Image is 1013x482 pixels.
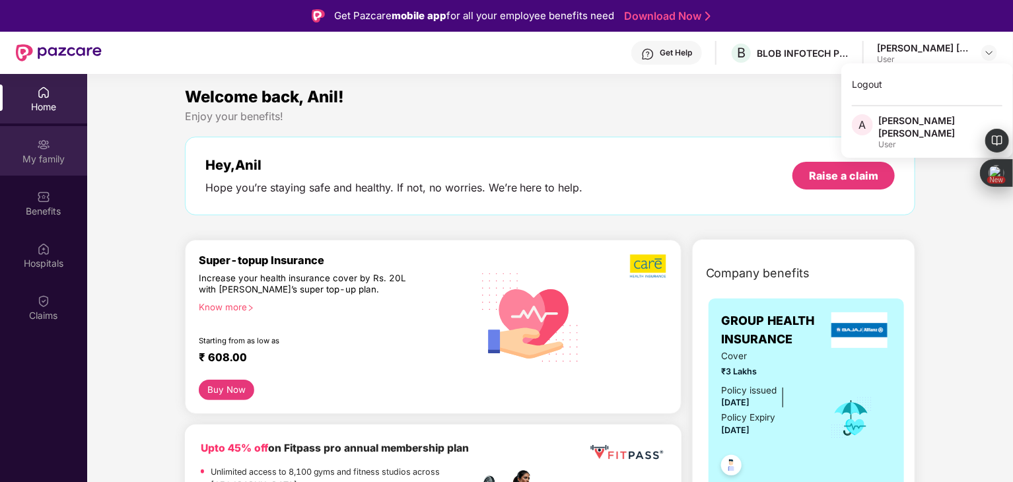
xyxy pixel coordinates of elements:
div: Hope you’re staying safe and healthy. If not, no worries. We’re here to help. [205,181,583,195]
span: GROUP HEALTH INSURANCE [722,312,828,349]
div: Increase your health insurance cover by Rs. 20L with [PERSON_NAME]’s super top-up plan. [199,273,415,296]
div: ₹ 608.00 [199,351,459,366]
img: Stroke [705,9,711,23]
div: User [878,139,1002,150]
div: Logout [841,71,1013,97]
div: Super-topup Insurance [199,254,472,267]
div: Policy Expiry [722,411,776,425]
img: insurerLogo [831,312,888,348]
img: fppp.png [588,440,665,465]
img: svg+xml;base64,PHN2ZyBpZD0iSG9zcGl0YWxzIiB4bWxucz0iaHR0cDovL3d3dy53My5vcmcvMjAwMC9zdmciIHdpZHRoPS... [37,242,50,256]
img: New Pazcare Logo [16,44,102,61]
div: Hey, Anil [205,157,583,173]
div: Get Pazcare for all your employee benefits need [334,8,614,24]
img: b5dec4f62d2307b9de63beb79f102df3.png [630,254,668,279]
div: Know more [199,302,464,311]
img: svg+xml;base64,PHN2ZyB4bWxucz0iaHR0cDovL3d3dy53My5vcmcvMjAwMC9zdmciIHhtbG5zOnhsaW5rPSJodHRwOi8vd3... [472,257,590,376]
img: svg+xml;base64,PHN2ZyBpZD0iSGVscC0zMngzMiIgeG1sbnM9Imh0dHA6Ly93d3cudzMub3JnLzIwMDAvc3ZnIiB3aWR0aD... [641,48,654,61]
img: svg+xml;base64,PHN2ZyBpZD0iSG9tZSIgeG1sbnM9Imh0dHA6Ly93d3cudzMub3JnLzIwMDAvc3ZnIiB3aWR0aD0iMjAiIG... [37,86,50,99]
div: BLOB INFOTECH PVT LTD [757,47,849,59]
img: svg+xml;base64,PHN2ZyBpZD0iQmVuZWZpdHMiIHhtbG5zPSJodHRwOi8vd3d3LnczLm9yZy8yMDAwL3N2ZyIgd2lkdGg9Ij... [37,190,50,203]
span: Welcome back, Anil! [185,87,344,106]
span: [DATE] [722,397,750,407]
img: svg+xml;base64,PHN2ZyBpZD0iQ2xhaW0iIHhtbG5zPSJodHRwOi8vd3d3LnczLm9yZy8yMDAwL3N2ZyIgd2lkdGg9IjIwIi... [37,294,50,308]
button: Buy Now [199,380,255,400]
span: Company benefits [706,264,810,283]
img: svg+xml;base64,PHN2ZyBpZD0iRHJvcGRvd24tMzJ4MzIiIHhtbG5zPSJodHRwOi8vd3d3LnczLm9yZy8yMDAwL3N2ZyIgd2... [984,48,995,58]
img: icon [830,396,873,440]
div: [PERSON_NAME] [PERSON_NAME] [877,42,969,54]
b: on Fitpass pro annual membership plan [201,442,469,454]
span: Cover [722,349,812,363]
strong: mobile app [392,9,446,22]
div: Enjoy your benefits! [185,110,916,123]
div: [PERSON_NAME] [PERSON_NAME] [878,114,1002,139]
img: Logo [312,9,325,22]
b: Upto 45% off [201,442,268,454]
span: ₹3 Lakhs [722,365,812,378]
img: svg+xml;base64,PHN2ZyB3aWR0aD0iMjAiIGhlaWdodD0iMjAiIHZpZXdCb3g9IjAgMCAyMCAyMCIgZmlsbD0ibm9uZSIgeG... [37,138,50,151]
div: User [877,54,969,65]
span: [DATE] [722,425,750,435]
div: Policy issued [722,384,777,397]
span: B [737,45,746,61]
div: Raise a claim [809,168,878,183]
span: right [247,304,254,312]
a: Download Now [624,9,707,23]
div: Get Help [660,48,692,58]
div: Starting from as low as [199,336,416,345]
span: A [859,117,866,133]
